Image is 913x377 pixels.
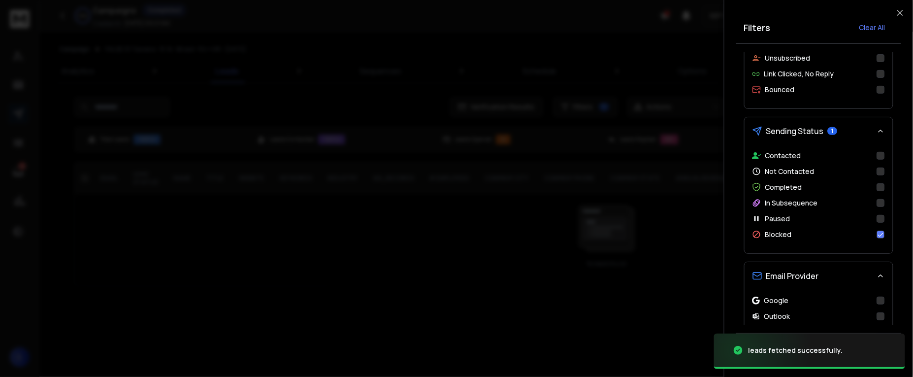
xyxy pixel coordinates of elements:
p: Bounced [765,85,795,95]
div: Email Provider [745,290,893,351]
p: Completed [765,182,802,192]
p: Google [764,296,789,306]
button: Email Provider [745,262,893,290]
p: Unsubscribed [765,53,811,63]
button: Sending Status1 [745,117,893,145]
p: In Subsequence [765,198,818,208]
h2: Filters [744,21,771,34]
p: Not Contacted [765,167,815,176]
span: Email Provider [766,270,819,282]
p: Link Clicked, No Reply [764,69,834,79]
span: Sending Status [766,125,824,137]
div: Sending Status1 [745,145,893,253]
p: Outlook [764,311,790,321]
p: Blocked [765,230,792,240]
p: Paused [765,214,790,224]
button: Clear All [851,18,893,37]
span: 1 [828,127,838,135]
p: Contacted [765,151,801,161]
